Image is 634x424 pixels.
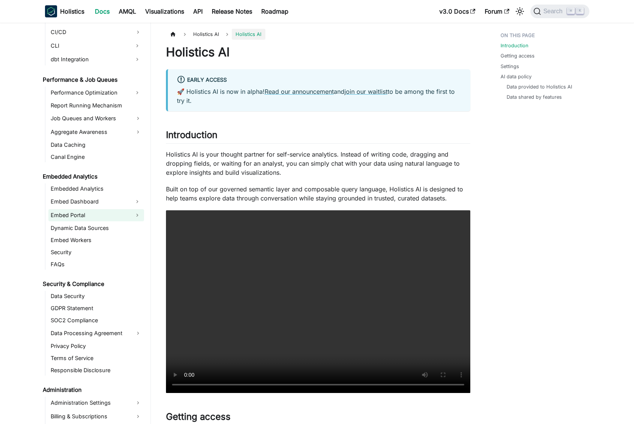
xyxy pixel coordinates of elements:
[48,291,144,301] a: Data Security
[45,5,84,17] a: HolisticsHolistics
[530,5,589,18] button: Search (Command+K)
[48,40,130,52] a: CLI
[48,303,144,314] a: GDPR Statement
[48,327,144,339] a: Data Processing Agreement
[507,93,562,101] a: Data shared by features
[207,5,257,17] a: Release Notes
[37,23,151,424] nav: Docs sidebar
[48,247,144,258] a: Security
[177,75,461,85] div: Early Access
[507,83,572,90] a: Data provided to Holistics AI
[189,29,223,40] span: Holistics AI
[501,73,532,80] a: AI data policy
[48,87,130,99] a: Performance Optimization
[166,29,470,40] nav: Breadcrumbs
[130,196,144,208] button: Expand sidebar category 'Embed Dashboard'
[48,183,144,194] a: Embedded Analytics
[166,45,470,60] h1: Holistics AI
[48,235,144,245] a: Embed Workers
[344,88,388,95] a: join our waitlist
[130,53,144,65] button: Expand sidebar category 'dbt Integration'
[48,353,144,363] a: Terms of Service
[567,8,575,14] kbd: ⌘
[48,100,144,111] a: Report Running Mechanism
[435,5,480,17] a: v3.0 Docs
[166,210,470,393] video: Your browser does not support embedding video, but you can .
[48,126,144,138] a: Aggregate Awareness
[48,112,144,124] a: Job Queues and Workers
[40,171,144,182] a: Embedded Analytics
[48,209,130,221] a: Embed Portal
[514,5,526,17] button: Switch between dark and light mode (currently light mode)
[40,385,144,395] a: Administration
[541,8,567,15] span: Search
[265,88,334,95] a: Read our announcement
[48,53,130,65] a: dbt Integration
[501,42,529,49] a: Introduction
[48,26,144,38] a: CI/CD
[48,140,144,150] a: Data Caching
[166,150,470,177] p: Holistics AI is your thought partner for self-service analytics. Instead of writing code, draggin...
[232,29,265,40] span: Holistics AI
[130,87,144,99] button: Expand sidebar category 'Performance Optimization'
[48,365,144,376] a: Responsible Disclosure
[48,410,144,422] a: Billing & Subscriptions
[60,7,84,16] b: Holistics
[40,279,144,289] a: Security & Compliance
[130,40,144,52] button: Expand sidebar category 'CLI'
[501,52,535,59] a: Getting access
[480,5,514,17] a: Forum
[177,87,461,105] p: 🚀 Holistics AI is now in alpha! and to be among the first to try it.
[166,29,180,40] a: Home page
[166,129,470,144] h2: Introduction
[48,259,144,270] a: FAQs
[501,63,519,70] a: Settings
[141,5,189,17] a: Visualizations
[45,5,57,17] img: Holistics
[166,185,470,203] p: Built on top of our governed semantic layer and composable query language, Holistics AI is design...
[48,196,130,208] a: Embed Dashboard
[114,5,141,17] a: AMQL
[48,341,144,351] a: Privacy Policy
[48,315,144,326] a: SOC2 Compliance
[257,5,293,17] a: Roadmap
[90,5,114,17] a: Docs
[189,5,207,17] a: API
[48,397,144,409] a: Administration Settings
[48,152,144,162] a: Canal Engine
[48,223,144,233] a: Dynamic Data Sources
[130,209,144,221] button: Expand sidebar category 'Embed Portal'
[576,8,584,14] kbd: K
[40,75,144,85] a: Performance & Job Queues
